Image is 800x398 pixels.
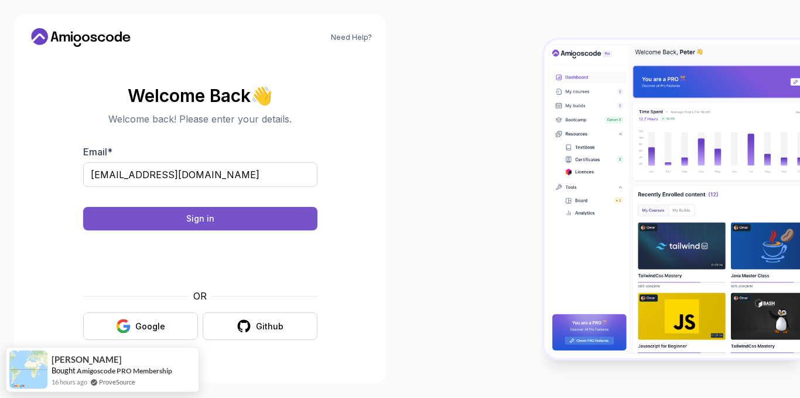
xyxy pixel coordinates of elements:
span: 16 hours ago [52,377,87,387]
a: Home link [28,28,134,47]
label: Email * [83,146,112,158]
button: Github [203,312,317,340]
span: 👋 [249,82,277,108]
h2: Welcome Back [83,86,317,105]
p: OR [193,289,207,303]
button: Google [83,312,198,340]
a: Need Help? [331,33,372,42]
div: Google [135,321,165,332]
img: provesource social proof notification image [9,351,47,389]
iframe: Widget containing checkbox for hCaptcha security challenge [112,237,289,282]
p: Welcome back! Please enter your details. [83,112,317,126]
input: Enter your email [83,162,317,187]
div: Github [256,321,283,332]
a: ProveSource [99,377,135,387]
span: Bought [52,366,76,375]
a: Amigoscode PRO Membership [77,366,172,375]
div: Sign in [186,213,214,224]
button: Sign in [83,207,317,230]
span: [PERSON_NAME] [52,355,122,365]
img: Amigoscode Dashboard [545,40,800,358]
